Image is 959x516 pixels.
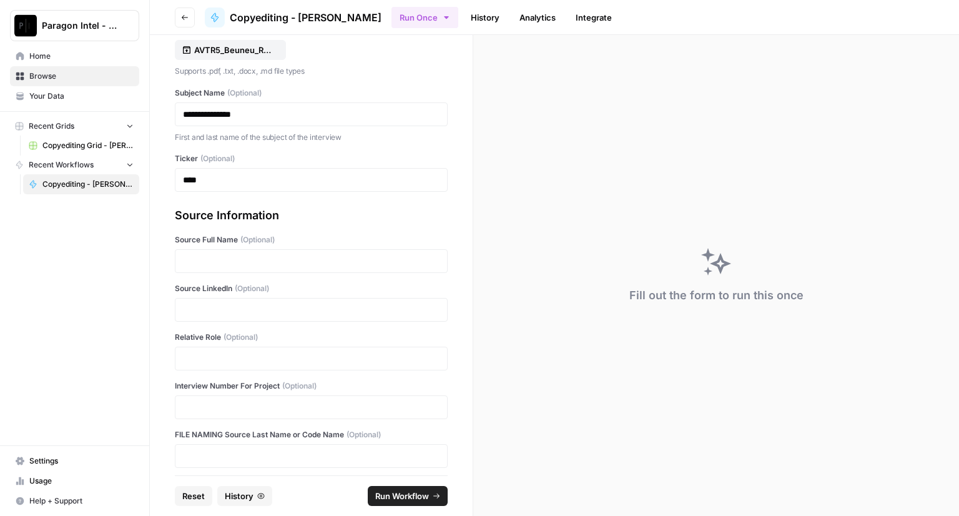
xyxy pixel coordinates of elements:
span: (Optional) [347,429,381,440]
a: Your Data [10,86,139,106]
a: Analytics [512,7,563,27]
a: Usage [10,471,139,491]
a: Settings [10,451,139,471]
label: Interview Number For Project [175,380,448,392]
a: Home [10,46,139,66]
span: Your Data [29,91,134,102]
button: Recent Workflows [10,156,139,174]
button: Run Workflow [368,486,448,506]
span: (Optional) [235,283,269,294]
span: Help + Support [29,495,134,507]
p: First and last name of the subject of the interview [175,131,448,144]
button: Run Once [391,7,458,28]
label: Ticker [175,153,448,164]
label: Subject Name [175,87,448,99]
span: Run Workflow [375,490,429,502]
button: Reset [175,486,212,506]
span: Recent Grids [29,121,74,132]
button: Workspace: Paragon Intel - Copyediting [10,10,139,41]
span: Paragon Intel - Copyediting [42,19,117,32]
button: History [217,486,272,506]
span: Home [29,51,134,62]
span: (Optional) [282,380,317,392]
a: Copyediting - [PERSON_NAME] [23,174,139,194]
div: Source Information [175,207,448,224]
label: Source LinkedIn [175,283,448,294]
span: (Optional) [240,234,275,246]
div: Fill out the form to run this once [629,287,804,304]
button: AVTR5_Beuneu_Raw Transcript.docx [175,40,286,60]
button: Recent Grids [10,117,139,136]
label: Source Full Name [175,234,448,246]
span: (Optional) [224,332,258,343]
a: History [463,7,507,27]
span: (Optional) [200,153,235,164]
img: Paragon Intel - Copyediting Logo [14,14,37,37]
label: Relative Role [175,332,448,343]
span: Settings [29,455,134,467]
a: Browse [10,66,139,86]
p: Supports .pdf, .txt, .docx, .md file types [175,65,448,77]
span: Browse [29,71,134,82]
a: Copyediting Grid - [PERSON_NAME] [23,136,139,156]
span: (Optional) [227,87,262,99]
span: Recent Workflows [29,159,94,171]
a: Integrate [568,7,619,27]
span: Copyediting - [PERSON_NAME] [230,10,381,25]
button: Help + Support [10,491,139,511]
span: History [225,490,253,502]
a: Copyediting - [PERSON_NAME] [205,7,381,27]
span: Reset [182,490,205,502]
label: FILE NAMING Source Last Name or Code Name [175,429,448,440]
span: Copyediting - [PERSON_NAME] [42,179,134,190]
span: Copyediting Grid - [PERSON_NAME] [42,140,134,151]
span: Usage [29,475,134,487]
p: AVTR5_Beuneu_Raw Transcript.docx [194,44,274,56]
